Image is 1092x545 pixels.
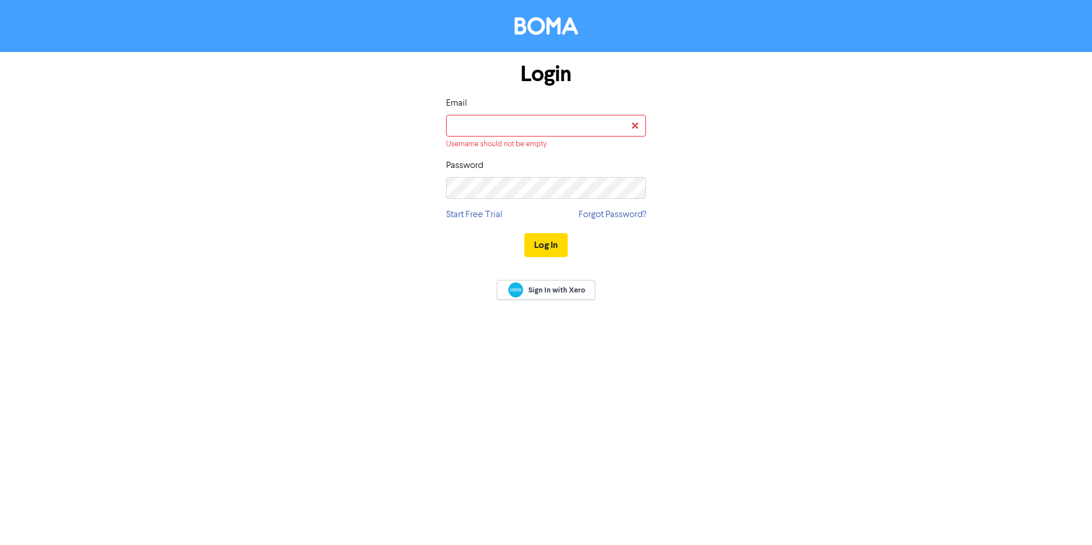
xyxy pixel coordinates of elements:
button: Log In [524,233,568,257]
a: Sign In with Xero [497,280,595,300]
a: Forgot Password? [579,208,646,222]
span: Sign In with Xero [528,285,585,295]
label: Password [446,159,483,173]
img: Xero logo [508,282,523,298]
div: Username should not be empty [446,139,646,150]
label: Email [446,97,467,110]
h1: Login [446,61,646,87]
img: BOMA Logo [515,17,578,35]
a: Start Free Trial [446,208,503,222]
